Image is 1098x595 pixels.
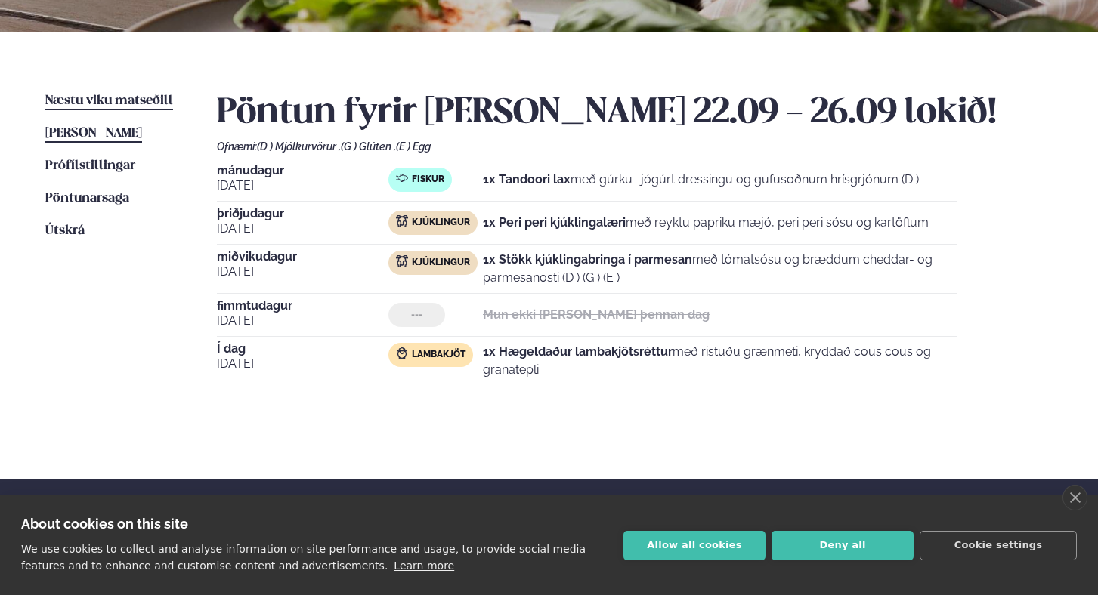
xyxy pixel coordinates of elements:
[396,172,408,184] img: fish.svg
[217,251,388,263] span: miðvikudagur
[45,157,135,175] a: Prófílstillingar
[45,224,85,237] span: Útskrá
[217,300,388,312] span: fimmtudagur
[1062,485,1087,510] a: close
[412,257,470,269] span: Kjúklingur
[217,355,388,373] span: [DATE]
[217,92,1053,134] h2: Pöntun fyrir [PERSON_NAME] 22.09 - 26.09 lokið!
[341,140,396,153] span: (G ) Glúten ,
[217,220,388,238] span: [DATE]
[45,192,129,205] span: Pöntunarsaga
[483,214,929,232] p: með reyktu papriku mæjó, peri peri sósu og kartöflum
[45,125,142,143] a: [PERSON_NAME]
[483,344,673,359] strong: 1x Hægeldaður lambakjötsréttur
[45,92,173,110] a: Næstu viku matseðill
[483,343,957,379] p: með ristuðu grænmeti, kryddað cous cous og granatepli
[257,140,341,153] span: (D ) Mjólkurvörur ,
[45,159,135,172] span: Prófílstillingar
[45,222,85,240] a: Útskrá
[21,516,188,532] strong: About cookies on this site
[483,215,626,230] strong: 1x Peri peri kjúklingalæri
[217,140,1053,153] div: Ofnæmi:
[217,208,388,220] span: þriðjudagur
[394,560,454,572] a: Learn more
[412,174,444,186] span: Fiskur
[412,217,470,229] span: Kjúklingur
[45,127,142,140] span: [PERSON_NAME]
[45,94,173,107] span: Næstu viku matseðill
[483,251,957,287] p: með tómatsósu og bræddum cheddar- og parmesanosti (D ) (G ) (E )
[396,255,408,267] img: chicken.svg
[396,215,408,227] img: chicken.svg
[217,177,388,195] span: [DATE]
[412,349,465,361] span: Lambakjöt
[483,172,571,187] strong: 1x Tandoori lax
[772,531,914,560] button: Deny all
[217,312,388,330] span: [DATE]
[217,343,388,355] span: Í dag
[483,252,692,267] strong: 1x Stökk kjúklingabringa í parmesan
[411,309,422,321] span: ---
[396,140,431,153] span: (E ) Egg
[623,531,766,560] button: Allow all cookies
[21,543,586,572] p: We use cookies to collect and analyse information on site performance and usage, to provide socia...
[920,531,1077,560] button: Cookie settings
[217,263,388,281] span: [DATE]
[217,165,388,177] span: mánudagur
[483,307,710,322] strong: Mun ekki [PERSON_NAME] þennan dag
[396,347,408,359] img: Lamb.svg
[483,171,919,189] p: með gúrku- jógúrt dressingu og gufusoðnum hrísgrjónum (D )
[45,190,129,208] a: Pöntunarsaga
